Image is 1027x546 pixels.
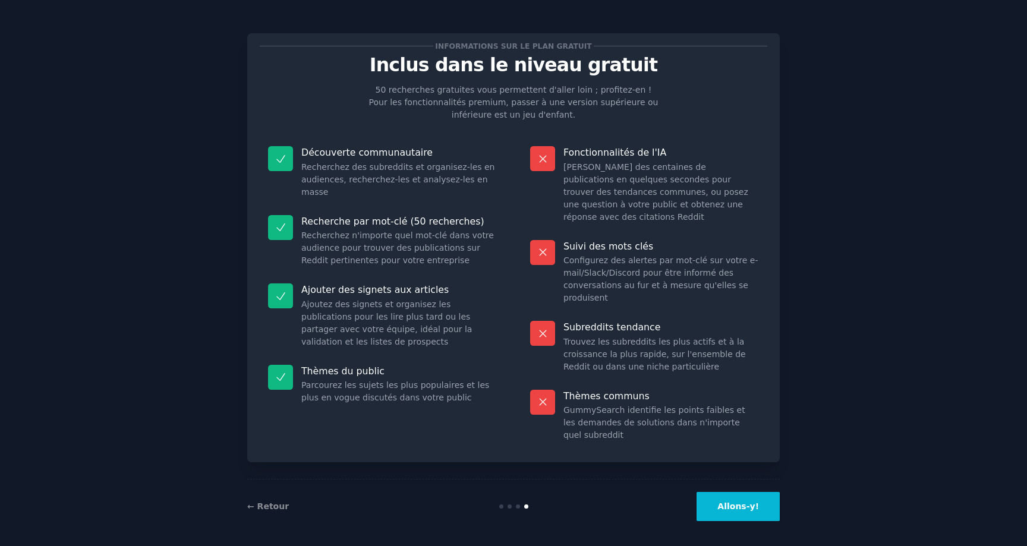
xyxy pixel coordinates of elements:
[435,42,591,51] font: Informations sur le plan gratuit
[563,405,745,440] font: GummySearch identifie les points faibles et les demandes de solutions dans n'importe quel subreddit
[301,365,385,377] font: Thèmes du public
[563,241,653,252] font: Suivi des mots clés
[563,321,660,333] font: Subreddits tendance
[370,54,657,75] font: Inclus dans le niveau gratuit
[301,231,494,265] font: Recherchez n'importe quel mot-clé dans votre audience pour trouver des publications sur Reddit pe...
[301,162,494,197] font: Recherchez des subreddits et organisez-les en audiences, recherchez-les et analysez-les en masse
[563,147,666,158] font: Fonctionnalités de l'IA
[697,492,780,521] button: Allons-y!
[369,97,659,119] font: Pour les fonctionnalités premium, passer à une version supérieure ou inférieure est un jeu d'enfant.
[301,284,449,295] font: Ajouter des signets aux articles
[717,501,759,511] font: Allons-y!
[563,337,746,371] font: Trouvez les subreddits les plus actifs et à la croissance la plus rapide, sur l'ensemble de Reddi...
[563,255,758,302] font: Configurez des alertes par mot-clé sur votre e-mail/Slack/Discord pour être informé des conversat...
[301,380,489,402] font: Parcourez les sujets les plus populaires et les plus en vogue discutés dans votre public
[376,85,652,94] font: 50 recherches gratuites vous permettent d'aller loin ; profitez-en !
[563,390,650,402] font: Thèmes communs
[301,216,484,227] font: Recherche par mot-clé (50 recherches)
[301,299,472,346] font: Ajoutez des signets et organisez les publications pour les lire plus tard ou les partager avec vo...
[563,162,748,222] font: [PERSON_NAME] des centaines de publications en quelques secondes pour trouver des tendances commu...
[301,147,433,158] font: Découverte communautaire
[247,501,289,511] a: ← Retour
